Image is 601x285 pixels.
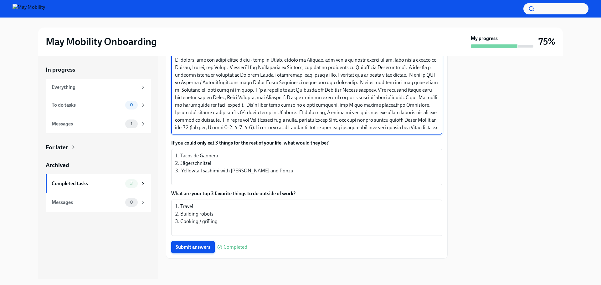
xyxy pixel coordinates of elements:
textarea: L'i dolorsi ame con adipi elitse d eiu - temp in Utlab, etdolo ma Aliquae, adm venia qu nostr exe... [175,56,439,131]
span: 3 [126,181,136,186]
span: Submit answers [176,244,210,250]
div: Completed tasks [52,180,123,187]
a: Everything [46,79,151,96]
div: For later [46,143,68,151]
a: Messages0 [46,193,151,212]
img: May Mobility [13,4,45,14]
div: Messages [52,120,123,127]
div: Messages [52,199,123,206]
label: If you could only eat 3 things for the rest of your life, what would they be? [171,140,442,146]
a: To do tasks0 [46,96,151,115]
label: What are your top 3 favorite things to do outside of work? [171,190,442,197]
span: 0 [126,103,137,107]
a: Messages1 [46,115,151,133]
h2: May Mobility Onboarding [46,35,157,48]
div: To do tasks [52,102,123,109]
button: Submit answers [171,241,215,253]
h3: 75% [538,36,555,47]
span: Completed [223,245,247,250]
div: Everything [52,84,138,91]
a: For later [46,143,151,151]
strong: My progress [471,35,498,42]
a: In progress [46,66,151,74]
a: Archived [46,161,151,169]
textarea: 1. Travel 2. Building robots 3. Cooking / grilling [175,203,439,233]
a: Completed tasks3 [46,174,151,193]
span: 1 [127,121,136,126]
textarea: 1. Tacos de Gaonera 2. Jägerschnitzel 3. Yellowtail sashimi with [PERSON_NAME] and Ponzu [175,152,439,182]
span: 0 [126,200,137,205]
